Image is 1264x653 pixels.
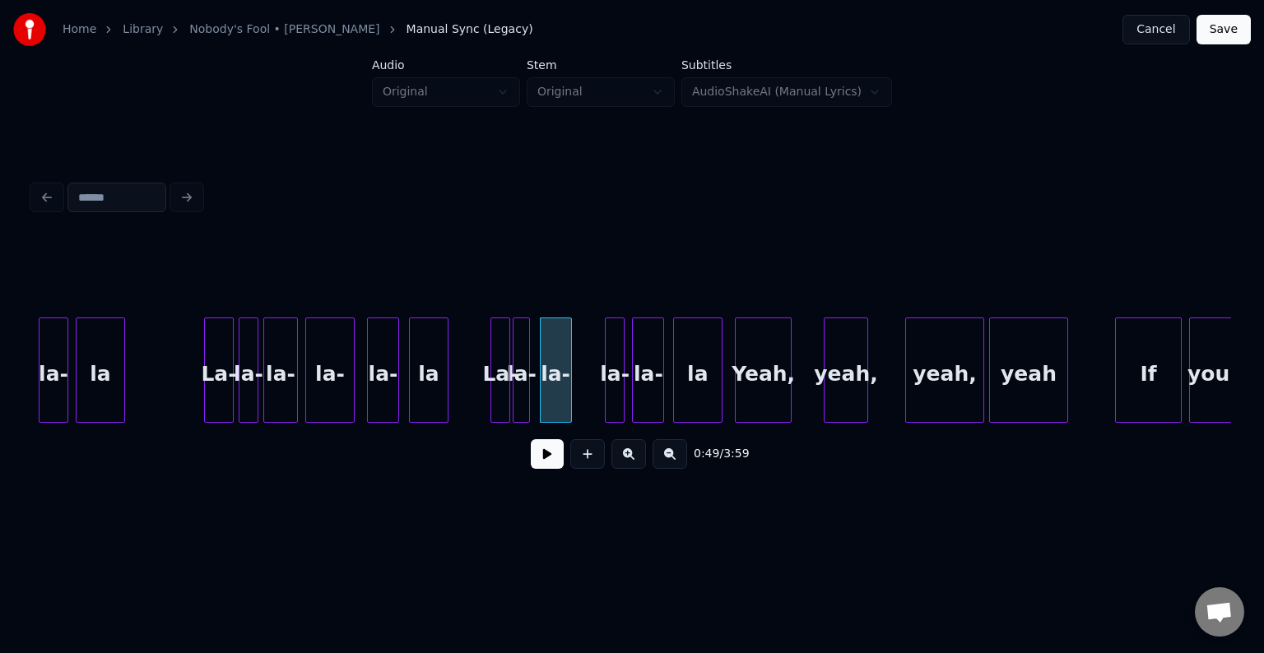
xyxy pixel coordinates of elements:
span: 0:49 [694,446,719,462]
button: Cancel [1122,15,1189,44]
img: youka [13,13,46,46]
a: Open chat [1195,587,1244,637]
label: Subtitles [681,59,892,71]
span: 3:59 [723,446,749,462]
span: Manual Sync (Legacy) [407,21,533,38]
nav: breadcrumb [63,21,533,38]
a: Library [123,21,163,38]
label: Audio [372,59,520,71]
a: Nobody's Fool • [PERSON_NAME] [189,21,379,38]
button: Save [1197,15,1251,44]
div: / [694,446,733,462]
label: Stem [527,59,675,71]
a: Home [63,21,96,38]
